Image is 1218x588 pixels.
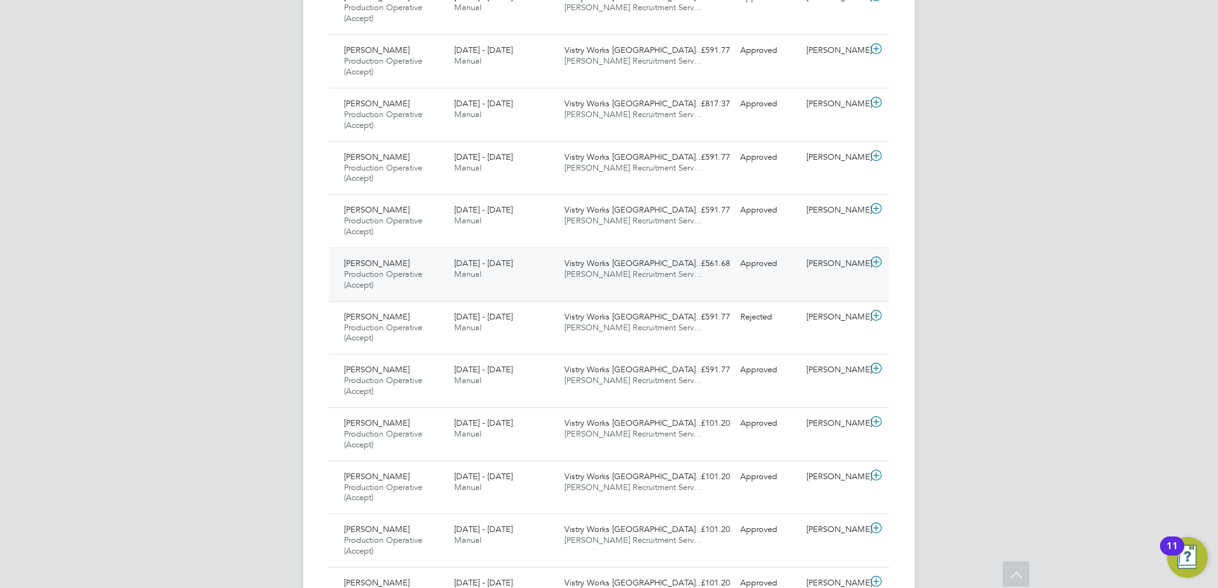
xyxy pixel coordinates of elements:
span: Production Operative (Accept) [344,215,422,237]
div: Approved [735,413,801,434]
div: [PERSON_NAME] [801,147,868,168]
span: [DATE] - [DATE] [454,311,513,322]
span: [PERSON_NAME] Recruitment Serv… [564,109,702,120]
span: [PERSON_NAME] Recruitment Serv… [564,2,702,13]
span: [PERSON_NAME] [344,258,410,269]
div: £101.20 [669,519,735,540]
span: [PERSON_NAME] Recruitment Serv… [564,428,702,439]
button: Open Resource Center, 11 new notifications [1167,537,1208,578]
span: Production Operative (Accept) [344,55,422,77]
span: Vistry Works [GEOGRAPHIC_DATA]… [564,577,704,588]
div: [PERSON_NAME] [801,360,868,381]
div: £591.77 [669,307,735,328]
span: [DATE] - [DATE] [454,151,513,162]
span: Manual [454,535,482,545]
span: Production Operative (Accept) [344,2,422,24]
div: 11 [1166,546,1178,563]
div: Approved [735,360,801,381]
span: [PERSON_NAME] [344,204,410,215]
span: Manual [454,322,482,333]
span: Manual [454,428,482,439]
span: [PERSON_NAME] Recruitment Serv… [564,269,702,279]
div: Rejected [735,307,801,328]
div: [PERSON_NAME] [801,253,868,274]
span: Vistry Works [GEOGRAPHIC_DATA]… [564,258,704,269]
span: Vistry Works [GEOGRAPHIC_DATA]… [564,417,704,428]
div: [PERSON_NAME] [801,413,868,434]
div: Approved [735,200,801,221]
div: £591.77 [669,40,735,61]
span: [PERSON_NAME] [344,577,410,588]
div: £591.77 [669,147,735,168]
span: [PERSON_NAME] [344,364,410,375]
div: Approved [735,466,801,487]
span: Production Operative (Accept) [344,162,422,184]
span: [DATE] - [DATE] [454,417,513,428]
span: [DATE] - [DATE] [454,98,513,109]
span: Vistry Works [GEOGRAPHIC_DATA]… [564,98,704,109]
span: Manual [454,482,482,493]
span: Vistry Works [GEOGRAPHIC_DATA]… [564,151,704,162]
span: Vistry Works [GEOGRAPHIC_DATA]… [564,471,704,482]
div: £101.20 [669,466,735,487]
span: Production Operative (Accept) [344,269,422,290]
span: [DATE] - [DATE] [454,471,513,482]
span: Vistry Works [GEOGRAPHIC_DATA]… [564,204,704,215]
span: Vistry Works [GEOGRAPHIC_DATA]… [564,45,704,55]
div: [PERSON_NAME] [801,94,868,115]
span: [PERSON_NAME] Recruitment Serv… [564,215,702,226]
div: £101.20 [669,413,735,434]
span: [PERSON_NAME] [344,417,410,428]
span: Manual [454,109,482,120]
div: Approved [735,40,801,61]
div: [PERSON_NAME] [801,200,868,221]
span: [PERSON_NAME] [344,311,410,322]
div: [PERSON_NAME] [801,40,868,61]
span: [DATE] - [DATE] [454,364,513,375]
div: Approved [735,94,801,115]
div: £817.37 [669,94,735,115]
div: [PERSON_NAME] [801,519,868,540]
span: [PERSON_NAME] [344,524,410,535]
div: £591.77 [669,200,735,221]
div: £591.77 [669,360,735,381]
div: Approved [735,147,801,168]
span: Manual [454,55,482,66]
span: [DATE] - [DATE] [454,258,513,269]
div: [PERSON_NAME] [801,466,868,487]
span: [PERSON_NAME] Recruitment Serv… [564,375,702,386]
span: [PERSON_NAME] [344,471,410,482]
span: [PERSON_NAME] Recruitment Serv… [564,535,702,545]
span: Manual [454,269,482,279]
span: [DATE] - [DATE] [454,524,513,535]
span: [PERSON_NAME] Recruitment Serv… [564,322,702,333]
div: Approved [735,253,801,274]
span: [PERSON_NAME] Recruitment Serv… [564,162,702,173]
span: Manual [454,162,482,173]
span: Production Operative (Accept) [344,428,422,450]
span: [PERSON_NAME] [344,45,410,55]
span: [PERSON_NAME] Recruitment Serv… [564,482,702,493]
span: Manual [454,215,482,226]
span: [PERSON_NAME] Recruitment Serv… [564,55,702,66]
div: Approved [735,519,801,540]
span: Manual [454,375,482,386]
span: Vistry Works [GEOGRAPHIC_DATA]… [564,311,704,322]
span: Production Operative (Accept) [344,109,422,130]
span: Production Operative (Accept) [344,322,422,344]
span: Manual [454,2,482,13]
span: [PERSON_NAME] [344,151,410,162]
span: Vistry Works [GEOGRAPHIC_DATA]… [564,364,704,375]
span: [PERSON_NAME] [344,98,410,109]
span: [DATE] - [DATE] [454,45,513,55]
span: Production Operative (Accept) [344,375,422,396]
span: [DATE] - [DATE] [454,577,513,588]
span: Vistry Works [GEOGRAPHIC_DATA]… [564,524,704,535]
span: Production Operative (Accept) [344,535,422,556]
span: Production Operative (Accept) [344,482,422,503]
div: £561.68 [669,253,735,274]
div: [PERSON_NAME] [801,307,868,328]
span: [DATE] - [DATE] [454,204,513,215]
